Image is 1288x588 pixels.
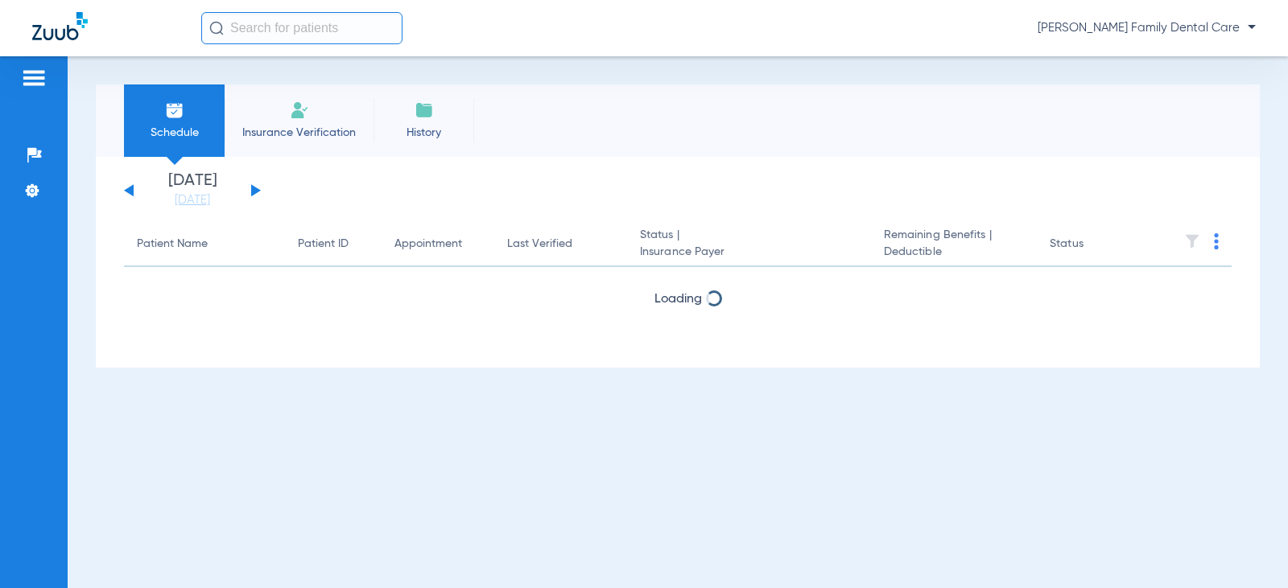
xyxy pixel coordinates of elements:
a: [DATE] [144,192,241,208]
img: Manual Insurance Verification [290,101,309,120]
span: Insurance Verification [237,125,361,141]
div: Patient ID [298,236,349,253]
th: Status [1037,222,1146,267]
div: Appointment [394,236,462,253]
img: History [415,101,434,120]
img: Zuub Logo [32,12,88,40]
img: Schedule [165,101,184,120]
div: Appointment [394,236,481,253]
img: filter.svg [1184,233,1200,249]
div: Last Verified [507,236,614,253]
span: Deductible [884,244,1024,261]
th: Remaining Benefits | [871,222,1037,267]
span: History [386,125,462,141]
li: [DATE] [144,173,241,208]
div: Last Verified [507,236,572,253]
img: hamburger-icon [21,68,47,88]
th: Status | [627,222,871,267]
img: Search Icon [209,21,224,35]
span: Loading [654,293,702,306]
img: group-dot-blue.svg [1214,233,1219,249]
div: Patient ID [298,236,369,253]
input: Search for patients [201,12,402,44]
span: Schedule [136,125,213,141]
div: Patient Name [137,236,208,253]
span: [PERSON_NAME] Family Dental Care [1038,20,1256,36]
div: Patient Name [137,236,272,253]
span: Insurance Payer [640,244,858,261]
